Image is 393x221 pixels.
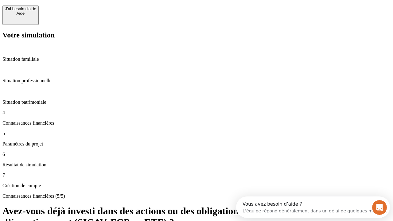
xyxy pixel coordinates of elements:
[2,110,391,115] p: 4
[2,120,391,126] p: Connaissances financières
[2,2,169,19] div: Ouvrir le Messenger Intercom
[2,56,391,62] p: Situation familiale
[372,200,387,215] iframe: Intercom live chat
[2,141,391,147] p: Paramètres du projet
[6,5,151,10] div: Vous avez besoin d’aide ?
[2,162,391,168] p: Résultat de simulation
[2,152,391,157] p: 6
[2,173,391,178] p: 7
[5,11,36,16] div: Aide
[2,183,391,188] p: Création de compte
[5,6,36,11] div: J’ai besoin d'aide
[2,193,391,199] p: Connaissances financières (5/5)
[2,31,391,39] h2: Votre simulation
[2,6,39,25] button: J’ai besoin d'aideAide
[6,10,151,17] div: L’équipe répond généralement dans un délai de quelques minutes.
[2,78,391,83] p: Situation professionnelle
[2,99,391,105] p: Situation patrimoniale
[236,196,390,218] iframe: Intercom live chat discovery launcher
[2,131,391,136] p: 5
